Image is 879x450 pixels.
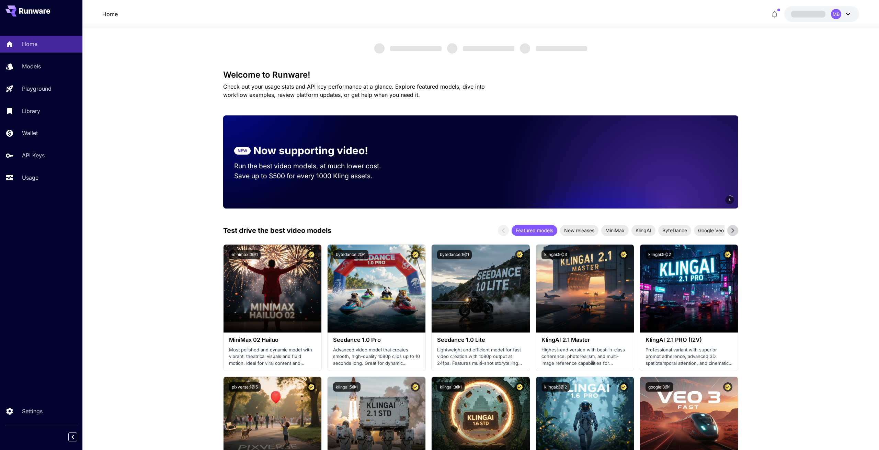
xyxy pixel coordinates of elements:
button: bytedance:2@1 [333,250,368,259]
p: Home [22,40,37,48]
nav: breadcrumb [102,10,118,18]
img: alt [536,245,634,333]
p: Settings [22,407,43,415]
p: Library [22,107,40,115]
button: Certified Model – Vetted for best performance and includes a commercial license. [515,382,524,392]
div: KlingAI [631,225,655,236]
button: Certified Model – Vetted for best performance and includes a commercial license. [307,382,316,392]
button: klingai:5@2 [646,250,674,259]
p: Usage [22,173,38,182]
div: ByteDance [658,225,691,236]
p: Save up to $500 for every 1000 Kling assets. [234,171,394,181]
h3: Seedance 1.0 Lite [437,337,524,343]
p: Advanced video model that creates smooth, high-quality 1080p clips up to 10 seconds long. Great f... [333,347,420,367]
a: Home [102,10,118,18]
button: MB [784,6,859,22]
h3: Seedance 1.0 Pro [333,337,420,343]
button: bytedance:1@1 [437,250,472,259]
img: alt [328,245,425,333]
button: Certified Model – Vetted for best performance and includes a commercial license. [411,382,420,392]
p: Playground [22,85,52,93]
span: Check out your usage stats and API key performance at a glance. Explore featured models, dive int... [223,83,485,98]
button: Certified Model – Vetted for best performance and includes a commercial license. [723,382,732,392]
p: Professional variant with superior prompt adherence, advanced 3D spatiotemporal attention, and ci... [646,347,732,367]
p: Most polished and dynamic model with vibrant, theatrical visuals and fluid motion. Ideal for vira... [229,347,316,367]
div: Google Veo [694,225,728,236]
img: alt [432,245,529,333]
button: klingai:3@1 [437,382,465,392]
h3: KlingAI 2.1 PRO (I2V) [646,337,732,343]
span: KlingAI [631,227,655,234]
p: NEW [238,148,247,154]
div: Featured models [512,225,557,236]
img: alt [640,245,738,333]
button: Certified Model – Vetted for best performance and includes a commercial license. [723,250,732,259]
span: MiniMax [601,227,629,234]
p: Lightweight and efficient model for fast video creation with 1080p output at 24fps. Features mult... [437,347,524,367]
p: Models [22,62,41,70]
h3: MiniMax 02 Hailuo [229,337,316,343]
button: Certified Model – Vetted for best performance and includes a commercial license. [411,250,420,259]
button: Certified Model – Vetted for best performance and includes a commercial license. [619,250,628,259]
button: Collapse sidebar [68,432,77,441]
div: Collapse sidebar [73,431,82,443]
span: Google Veo [694,227,728,234]
p: Now supporting video! [253,143,368,158]
button: Certified Model – Vetted for best performance and includes a commercial license. [515,250,524,259]
p: Wallet [22,129,38,137]
span: Featured models [512,227,557,234]
h3: KlingAI 2.1 Master [541,337,628,343]
p: Run the best video models, at much lower cost. [234,161,394,171]
div: MiniMax [601,225,629,236]
button: Certified Model – Vetted for best performance and includes a commercial license. [619,382,628,392]
span: New releases [560,227,598,234]
button: google:3@1 [646,382,673,392]
button: klingai:5@3 [541,250,570,259]
p: API Keys [22,151,45,159]
span: ByteDance [658,227,691,234]
h3: Welcome to Runware! [223,70,738,80]
button: klingai:3@2 [541,382,570,392]
button: pixverse:1@5 [229,382,261,392]
span: 6 [729,197,731,202]
button: minimax:3@1 [229,250,261,259]
p: Test drive the best video models [223,225,331,236]
button: klingai:5@1 [333,382,361,392]
p: Highest-end version with best-in-class coherence, photorealism, and multi-image reference capabil... [541,347,628,367]
div: MB [831,9,841,19]
img: alt [224,245,321,333]
button: Certified Model – Vetted for best performance and includes a commercial license. [307,250,316,259]
div: New releases [560,225,598,236]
